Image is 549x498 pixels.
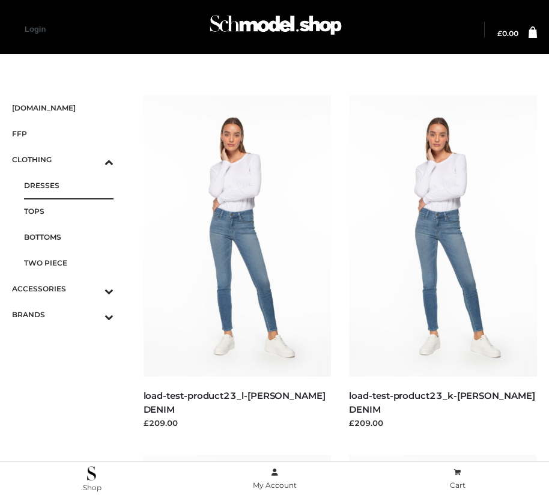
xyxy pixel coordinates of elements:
a: ACCESSORIESToggle Submenu [12,276,114,302]
img: Schmodel Admin 964 [207,7,345,49]
a: Cart [366,466,549,493]
span: CLOTHING [12,153,114,166]
span: My Account [253,481,297,490]
span: BRANDS [12,308,114,321]
a: FFP [12,121,114,147]
a: £0.00 [497,30,518,37]
span: TWO PIECE [24,256,114,270]
a: BRANDSToggle Submenu [12,302,114,327]
button: Toggle Submenu [71,276,114,302]
span: DRESSES [24,178,114,192]
span: ACCESSORIES [12,282,114,296]
img: .Shop [87,466,96,481]
a: DRESSES [24,172,114,198]
div: £209.00 [144,417,332,429]
span: FFP [12,127,114,141]
span: .Shop [81,483,102,492]
span: TOPS [24,204,114,218]
a: TOPS [24,198,114,224]
a: CLOTHINGToggle Submenu [12,147,114,172]
div: £209.00 [349,417,537,429]
a: TWO PIECE [24,250,114,276]
a: load-test-product23_k-[PERSON_NAME] DENIM [349,390,535,415]
span: BOTTOMS [24,230,114,244]
a: BOTTOMS [24,224,114,250]
a: Login [25,25,46,34]
span: £ [497,29,502,38]
bdi: 0.00 [497,29,518,38]
a: load-test-product23_l-[PERSON_NAME] DENIM [144,390,326,415]
a: Schmodel Admin 964 [204,10,345,49]
button: Toggle Submenu [71,302,114,327]
span: [DOMAIN_NAME] [12,101,114,115]
span: Cart [450,481,466,490]
button: Toggle Submenu [71,147,114,172]
a: [DOMAIN_NAME] [12,95,114,121]
a: My Account [183,466,366,493]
